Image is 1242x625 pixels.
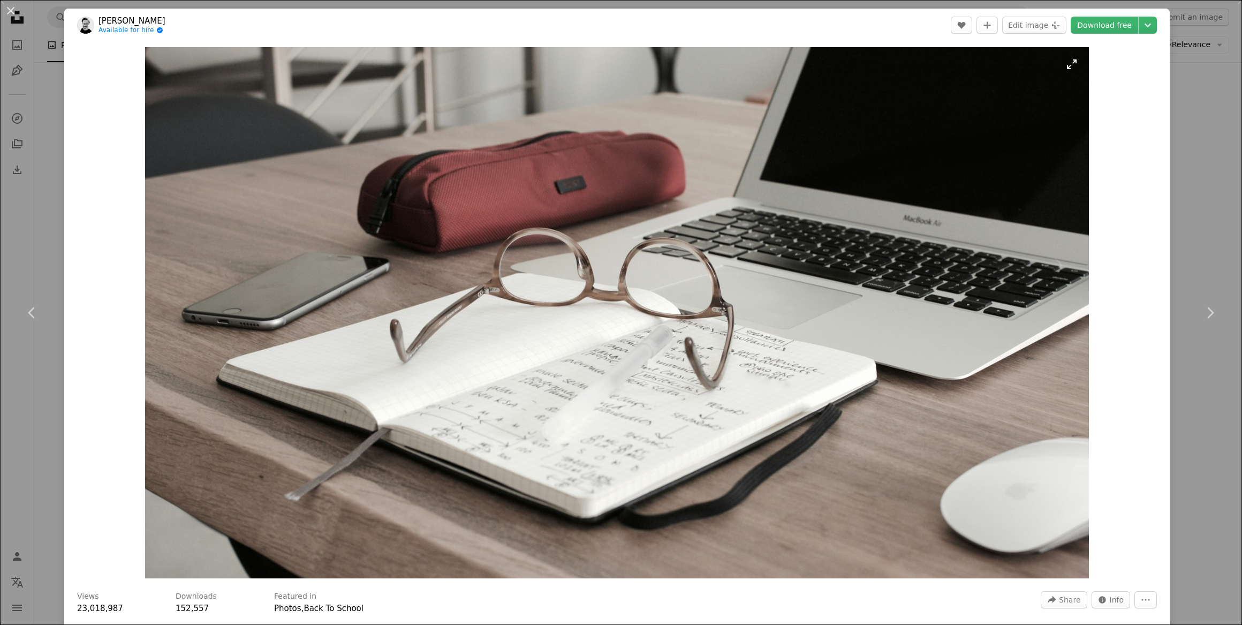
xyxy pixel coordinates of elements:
[1002,17,1066,34] button: Edit image
[145,47,1089,578] img: eyeglasses on book beside laptop
[1139,17,1157,34] button: Choose download size
[1178,261,1242,364] a: Next
[77,591,99,602] h3: Views
[176,591,217,602] h3: Downloads
[1134,591,1157,608] button: More Actions
[176,604,209,613] span: 152,557
[1092,591,1131,608] button: Stats about this image
[301,604,304,613] span: ,
[99,16,165,26] a: [PERSON_NAME]
[1041,591,1087,608] button: Share this image
[145,47,1089,578] button: Zoom in on this image
[77,17,94,34] img: Go to Dan Dimmock's profile
[951,17,972,34] button: Like
[1071,17,1138,34] a: Download free
[274,591,316,602] h3: Featured in
[1110,592,1124,608] span: Info
[99,26,165,35] a: Available for hire
[1059,592,1080,608] span: Share
[274,604,301,613] a: Photos
[77,604,123,613] span: 23,018,987
[976,17,998,34] button: Add to Collection
[304,604,363,613] a: Back To School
